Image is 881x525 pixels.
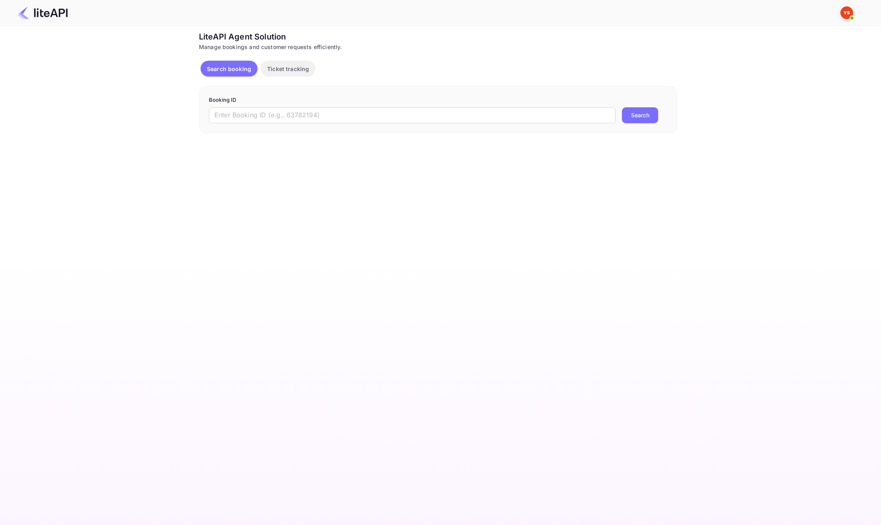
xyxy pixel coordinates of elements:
[18,6,68,19] img: LiteAPI Logo
[622,107,658,123] button: Search
[840,6,853,19] img: Yandex Support
[209,96,667,104] p: Booking ID
[199,31,677,43] div: LiteAPI Agent Solution
[209,107,616,123] input: Enter Booking ID (e.g., 63782194)
[207,65,251,73] p: Search booking
[199,43,677,51] div: Manage bookings and customer requests efficiently.
[267,65,309,73] p: Ticket tracking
